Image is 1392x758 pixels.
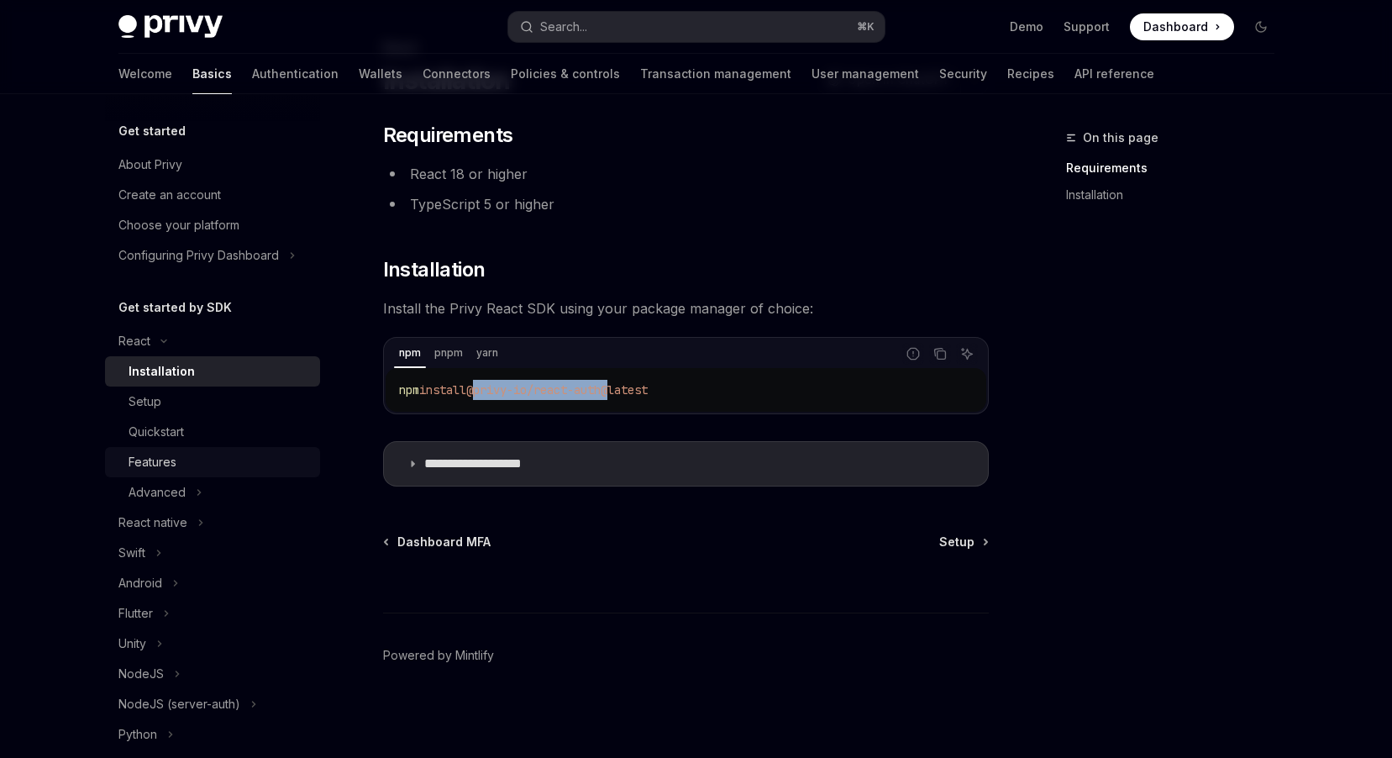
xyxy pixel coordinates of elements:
[383,192,989,216] li: TypeScript 5 or higher
[956,343,978,365] button: Ask AI
[383,256,486,283] span: Installation
[105,240,320,271] button: Toggle Configuring Privy Dashboard section
[812,54,919,94] a: User management
[118,513,187,533] div: React native
[105,689,320,719] button: Toggle NodeJS (server-auth) section
[902,343,924,365] button: Report incorrect code
[939,54,987,94] a: Security
[1074,54,1154,94] a: API reference
[1248,13,1274,40] button: Toggle dark mode
[419,382,466,397] span: install
[939,534,974,550] span: Setup
[105,508,320,538] button: Toggle React native section
[192,54,232,94] a: Basics
[399,382,419,397] span: npm
[105,629,320,659] button: Toggle Unity section
[105,326,320,356] button: Toggle React section
[105,180,320,210] a: Create an account
[118,54,172,94] a: Welcome
[429,343,468,363] div: pnpm
[118,15,223,39] img: dark logo
[105,356,320,387] a: Installation
[857,20,875,34] span: ⌘ K
[511,54,620,94] a: Policies & controls
[118,331,150,351] div: React
[1083,128,1158,148] span: On this page
[105,387,320,417] a: Setup
[129,361,195,382] div: Installation
[397,534,491,550] span: Dashboard MFA
[105,659,320,689] button: Toggle NodeJS section
[471,343,503,363] div: yarn
[385,534,491,550] a: Dashboard MFA
[252,54,339,94] a: Authentication
[118,573,162,593] div: Android
[118,664,164,684] div: NodeJS
[105,538,320,568] button: Toggle Swift section
[118,694,240,714] div: NodeJS (server-auth)
[118,724,157,745] div: Python
[508,12,885,42] button: Open search
[383,297,989,320] span: Install the Privy React SDK using your package manager of choice:
[640,54,791,94] a: Transaction management
[118,245,279,266] div: Configuring Privy Dashboard
[105,477,320,508] button: Toggle Advanced section
[118,155,182,175] div: About Privy
[105,210,320,240] a: Choose your platform
[118,215,239,235] div: Choose your platform
[118,185,221,205] div: Create an account
[129,452,176,472] div: Features
[1007,54,1054,94] a: Recipes
[383,647,494,664] a: Powered by Mintlify
[1010,18,1043,35] a: Demo
[105,598,320,629] button: Toggle Flutter section
[105,719,320,750] button: Toggle Python section
[939,534,987,550] a: Setup
[383,122,513,149] span: Requirements
[118,543,145,563] div: Swift
[1066,182,1288,208] a: Installation
[129,392,161,412] div: Setup
[118,121,186,141] h5: Get started
[129,482,186,503] div: Advanced
[105,568,320,598] button: Toggle Android section
[118,603,153,624] div: Flutter
[129,422,184,442] div: Quickstart
[1066,155,1288,182] a: Requirements
[1130,13,1234,40] a: Dashboard
[929,343,951,365] button: Copy the contents from the code block
[423,54,491,94] a: Connectors
[540,17,587,37] div: Search...
[118,297,232,318] h5: Get started by SDK
[383,162,989,186] li: React 18 or higher
[1143,18,1208,35] span: Dashboard
[118,634,146,654] div: Unity
[1064,18,1110,35] a: Support
[466,382,648,397] span: @privy-io/react-auth@latest
[359,54,402,94] a: Wallets
[105,150,320,180] a: About Privy
[105,417,320,447] a: Quickstart
[105,447,320,477] a: Features
[394,343,426,363] div: npm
